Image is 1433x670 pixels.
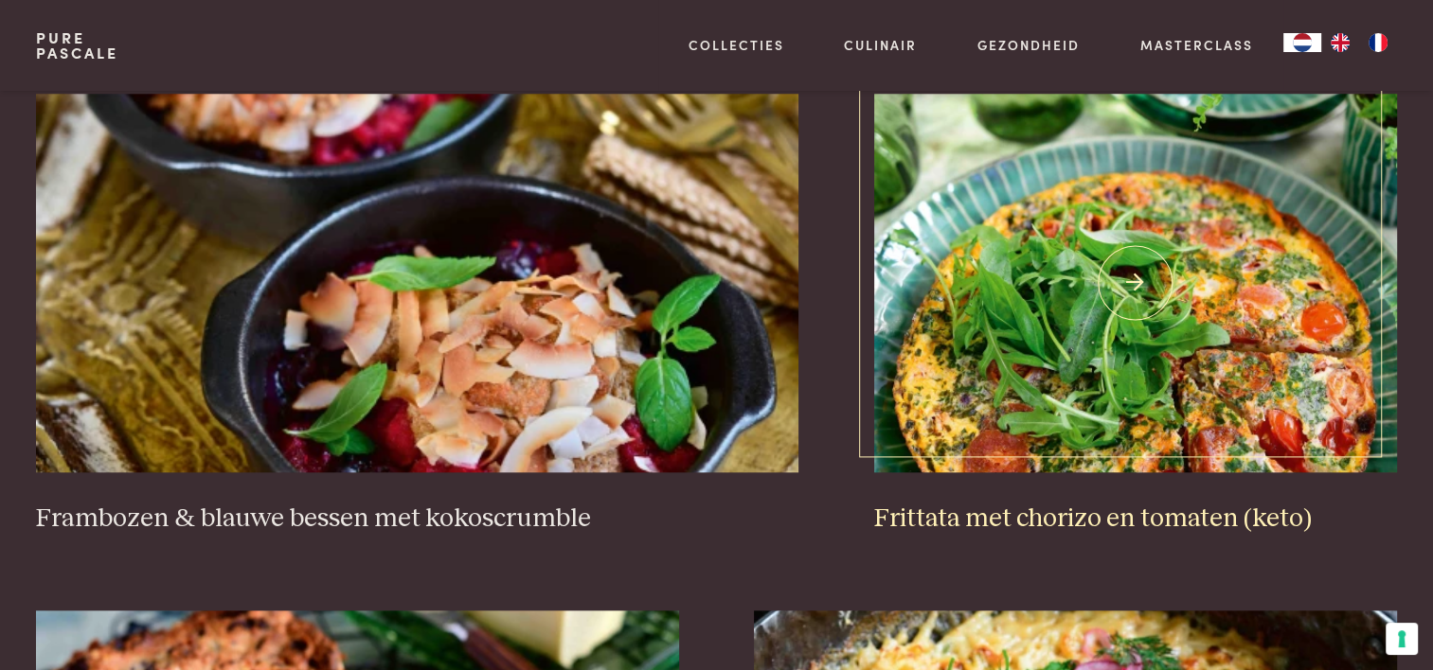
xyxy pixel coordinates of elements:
a: EN [1321,33,1359,52]
a: FR [1359,33,1397,52]
button: Uw voorkeuren voor toestemming voor trackingtechnologieën [1386,623,1418,655]
h3: Frittata met chorizo en tomaten (keto) [874,502,1397,536]
ul: Language list [1321,33,1397,52]
a: Frambozen & blauwe bessen met kokoscrumble Frambozen & blauwe bessen met kokoscrumble [36,94,798,535]
a: Culinair [844,35,917,55]
a: Masterclass [1140,35,1253,55]
a: Frittata met chorizo en tomaten (keto) Frittata met chorizo en tomaten (keto) [874,94,1397,535]
h3: Frambozen & blauwe bessen met kokoscrumble [36,502,798,536]
a: PurePascale [36,30,118,61]
aside: Language selected: Nederlands [1283,33,1397,52]
div: Language [1283,33,1321,52]
img: Frittata met chorizo en tomaten (keto) [874,94,1397,472]
img: Frambozen & blauwe bessen met kokoscrumble [36,94,798,472]
a: Collecties [689,35,784,55]
a: NL [1283,33,1321,52]
a: Gezondheid [977,35,1080,55]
